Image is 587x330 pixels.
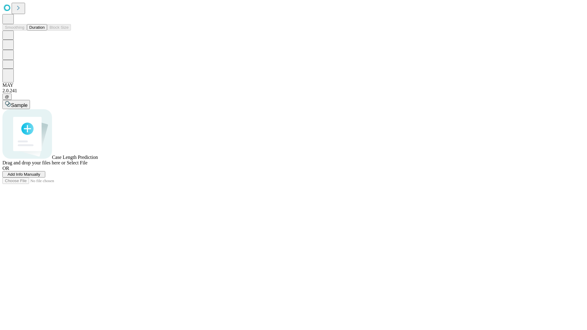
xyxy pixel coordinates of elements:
[2,160,65,165] span: Drag and drop your files here or
[47,24,71,31] button: Block Size
[52,155,98,160] span: Case Length Prediction
[27,24,47,31] button: Duration
[2,100,30,109] button: Sample
[5,94,9,99] span: @
[2,88,585,94] div: 2.0.241
[2,24,27,31] button: Smoothing
[2,166,9,171] span: OR
[2,171,45,178] button: Add Info Manually
[2,82,585,88] div: MAY
[2,94,12,100] button: @
[8,172,40,177] span: Add Info Manually
[11,103,28,108] span: Sample
[67,160,87,165] span: Select File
